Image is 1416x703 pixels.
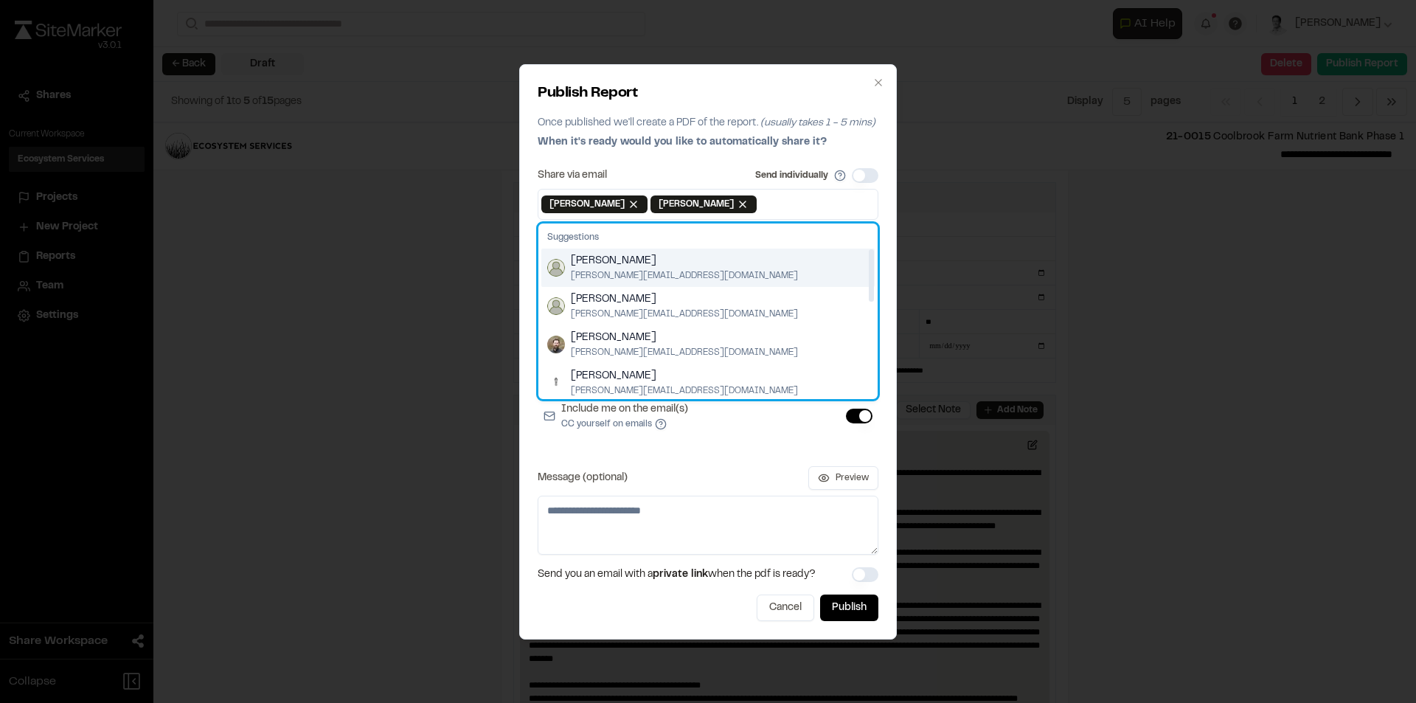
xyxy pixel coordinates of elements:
[571,368,798,384] span: [PERSON_NAME]
[571,269,798,283] span: [PERSON_NAME][EMAIL_ADDRESS][DOMAIN_NAME]
[561,401,688,431] label: Include me on the email(s)
[538,170,607,181] label: Share via email
[547,374,565,392] img: Kyle Ashmun
[547,297,565,315] img: Jon Roller
[538,138,827,147] span: When it's ready would you like to automatically share it?
[538,83,878,105] h2: Publish Report
[538,473,628,483] label: Message (optional)
[549,198,625,211] span: [PERSON_NAME]
[655,418,667,430] button: Include me on the email(s)CC yourself on emails
[561,418,688,431] p: CC yourself on emails
[538,115,878,131] p: Once published we'll create a PDF of the report.
[538,224,878,399] div: Suggestions
[653,570,708,579] span: private link
[755,169,828,182] label: Send individually
[757,595,814,621] button: Cancel
[541,226,875,249] div: Suggestions
[760,119,875,128] span: (usually takes 1 - 5 mins)
[571,253,798,269] span: [PERSON_NAME]
[808,466,878,490] button: Preview
[538,567,816,583] span: Send you an email with a when the pdf is ready?
[571,384,798,398] span: [PERSON_NAME][EMAIL_ADDRESS][DOMAIN_NAME]
[547,336,565,353] img: Kip Mumaw
[659,198,734,211] span: [PERSON_NAME]
[547,259,565,277] img: Chris Sizemore
[820,595,878,621] button: Publish
[571,291,798,308] span: [PERSON_NAME]
[571,346,798,359] span: [PERSON_NAME][EMAIL_ADDRESS][DOMAIN_NAME]
[571,308,798,321] span: [PERSON_NAME][EMAIL_ADDRESS][DOMAIN_NAME]
[571,330,798,346] span: [PERSON_NAME]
